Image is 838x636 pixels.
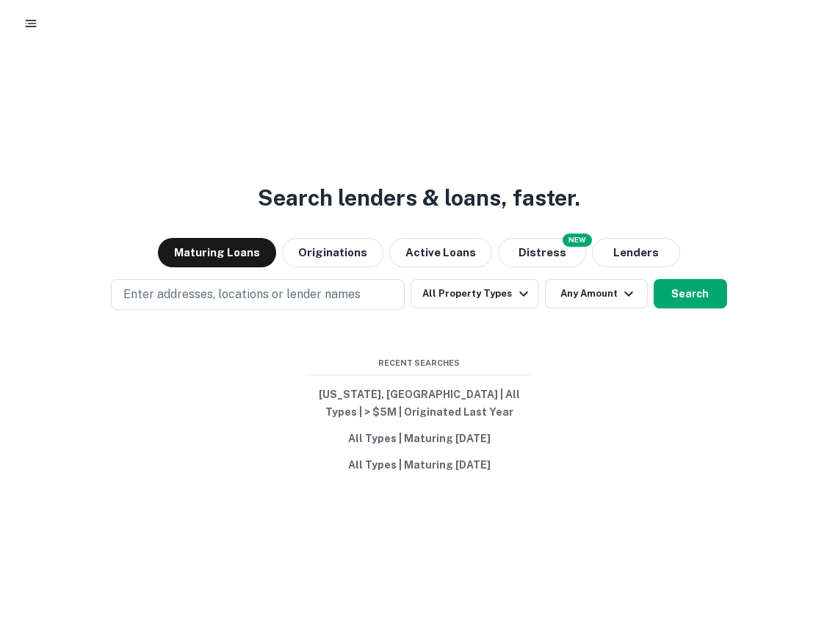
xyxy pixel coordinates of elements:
button: Search distressed loans with lien and other non-mortgage details. [498,238,586,267]
button: Originations [282,238,383,267]
button: Active Loans [389,238,492,267]
button: [US_STATE], [GEOGRAPHIC_DATA] | All Types | > $5M | Originated Last Year [309,381,530,425]
button: Lenders [592,238,680,267]
h3: Search lenders & loans, faster. [258,181,580,214]
span: Recent Searches [309,357,530,369]
button: Maturing Loans [158,238,276,267]
button: Enter addresses, locations or lender names [111,279,405,310]
button: All Types | Maturing [DATE] [309,452,530,478]
button: All Types | Maturing [DATE] [309,425,530,452]
button: Search [654,279,727,308]
button: All Property Types [411,279,538,308]
div: NEW [563,234,592,247]
button: Any Amount [545,279,648,308]
p: Enter addresses, locations or lender names [123,286,361,303]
